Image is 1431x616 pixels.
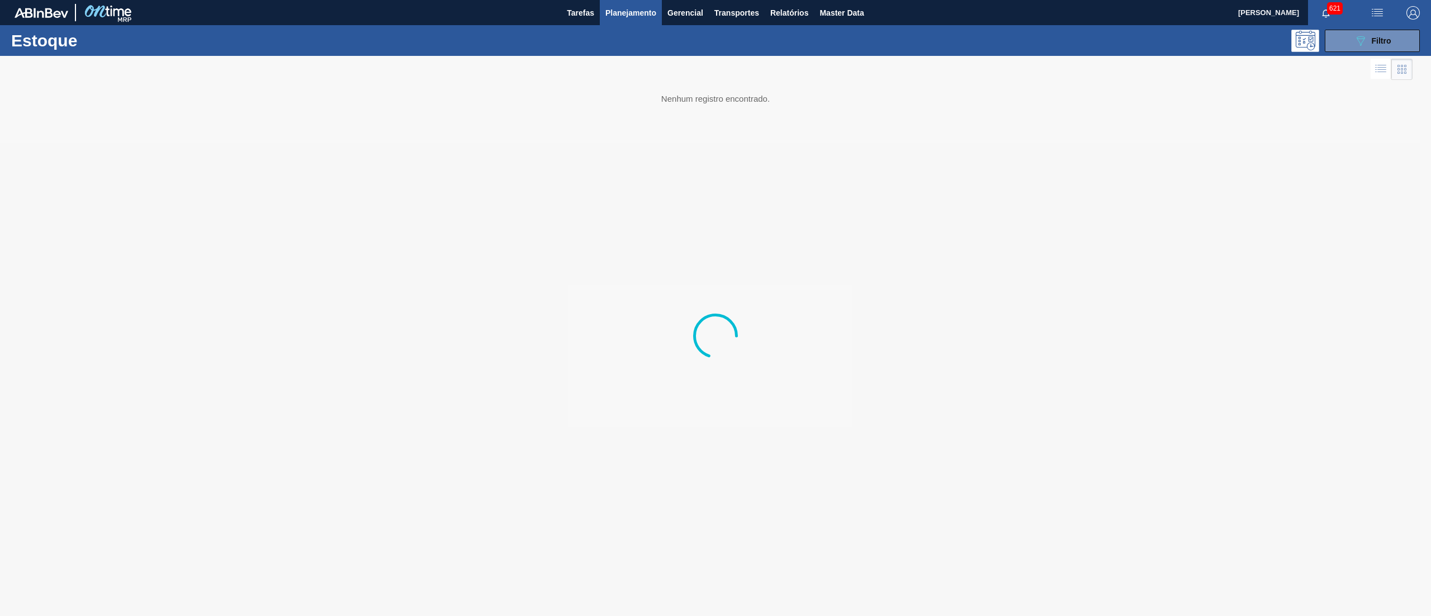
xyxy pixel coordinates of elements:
[667,6,703,20] span: Gerencial
[1308,5,1344,21] button: Notificações
[15,8,68,18] img: TNhmsLtSVTkK8tSr43FrP2fwEKptu5GPRR3wAAAABJRU5ErkJggg==
[605,6,656,20] span: Planejamento
[11,34,185,47] h1: Estoque
[1291,30,1319,52] div: Pogramando: nenhum usuário selecionado
[714,6,759,20] span: Transportes
[1327,2,1343,15] span: 621
[819,6,864,20] span: Master Data
[567,6,594,20] span: Tarefas
[1325,30,1420,52] button: Filtro
[1372,36,1391,45] span: Filtro
[770,6,808,20] span: Relatórios
[1371,6,1384,20] img: userActions
[1406,6,1420,20] img: Logout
